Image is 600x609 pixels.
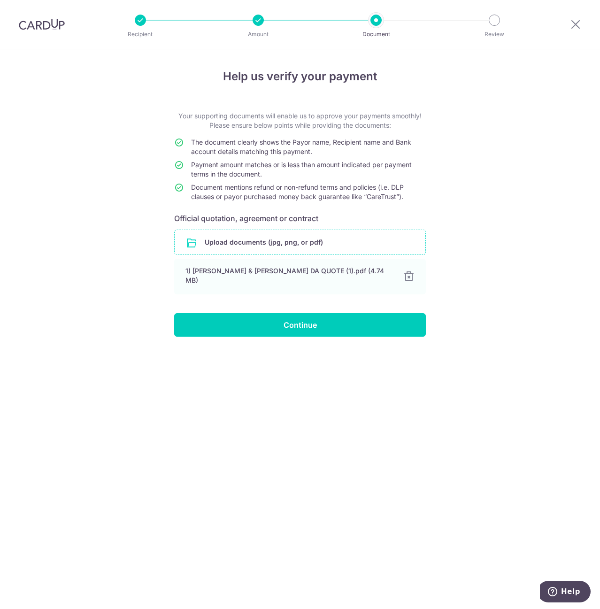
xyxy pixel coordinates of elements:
[223,30,293,39] p: Amount
[341,30,411,39] p: Document
[174,213,426,224] h6: Official quotation, agreement or contract
[19,19,65,30] img: CardUp
[191,183,404,200] span: Document mentions refund or non-refund terms and policies (i.e. DLP clauses or payor purchased mo...
[174,68,426,85] h4: Help us verify your payment
[460,30,529,39] p: Review
[174,313,426,337] input: Continue
[540,581,591,604] iframe: Opens a widget where you can find more information
[174,111,426,130] p: Your supporting documents will enable us to approve your payments smoothly! Please ensure below p...
[174,230,426,255] div: Upload documents (jpg, png, or pdf)
[185,266,392,285] div: 1) [PERSON_NAME] & [PERSON_NAME] DA QUOTE (1).pdf (4.74 MB)
[106,30,175,39] p: Recipient
[191,161,412,178] span: Payment amount matches or is less than amount indicated per payment terms in the document.
[191,138,411,155] span: The document clearly shows the Payor name, Recipient name and Bank account details matching this ...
